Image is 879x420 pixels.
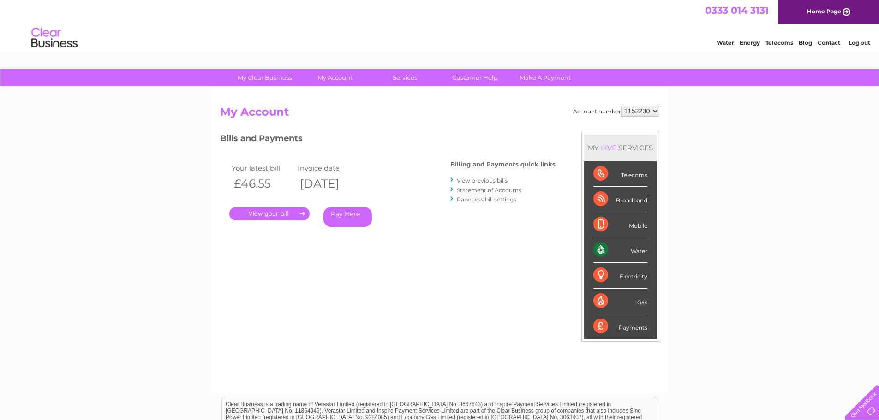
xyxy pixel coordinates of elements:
[220,132,556,148] h3: Bills and Payments
[457,196,516,203] a: Paperless bill settings
[227,69,303,86] a: My Clear Business
[450,161,556,168] h4: Billing and Payments quick links
[507,69,583,86] a: Make A Payment
[220,106,659,123] h2: My Account
[457,177,508,184] a: View previous bills
[593,187,647,212] div: Broadband
[705,5,769,16] a: 0333 014 3131
[818,39,840,46] a: Contact
[593,314,647,339] div: Payments
[367,69,443,86] a: Services
[31,24,78,52] img: logo.png
[323,207,372,227] a: Pay Here
[229,174,296,193] th: £46.55
[229,207,310,220] a: .
[593,161,647,187] div: Telecoms
[297,69,373,86] a: My Account
[584,135,657,161] div: MY SERVICES
[593,237,647,263] div: Water
[295,162,362,174] td: Invoice date
[437,69,513,86] a: Customer Help
[849,39,870,46] a: Log out
[593,263,647,288] div: Electricity
[295,174,362,193] th: [DATE]
[457,187,521,194] a: Statement of Accounts
[573,106,659,117] div: Account number
[599,143,618,152] div: LIVE
[593,212,647,237] div: Mobile
[799,39,812,46] a: Blog
[222,5,658,45] div: Clear Business is a trading name of Verastar Limited (registered in [GEOGRAPHIC_DATA] No. 3667643...
[740,39,760,46] a: Energy
[717,39,734,46] a: Water
[765,39,793,46] a: Telecoms
[229,162,296,174] td: Your latest bill
[593,289,647,314] div: Gas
